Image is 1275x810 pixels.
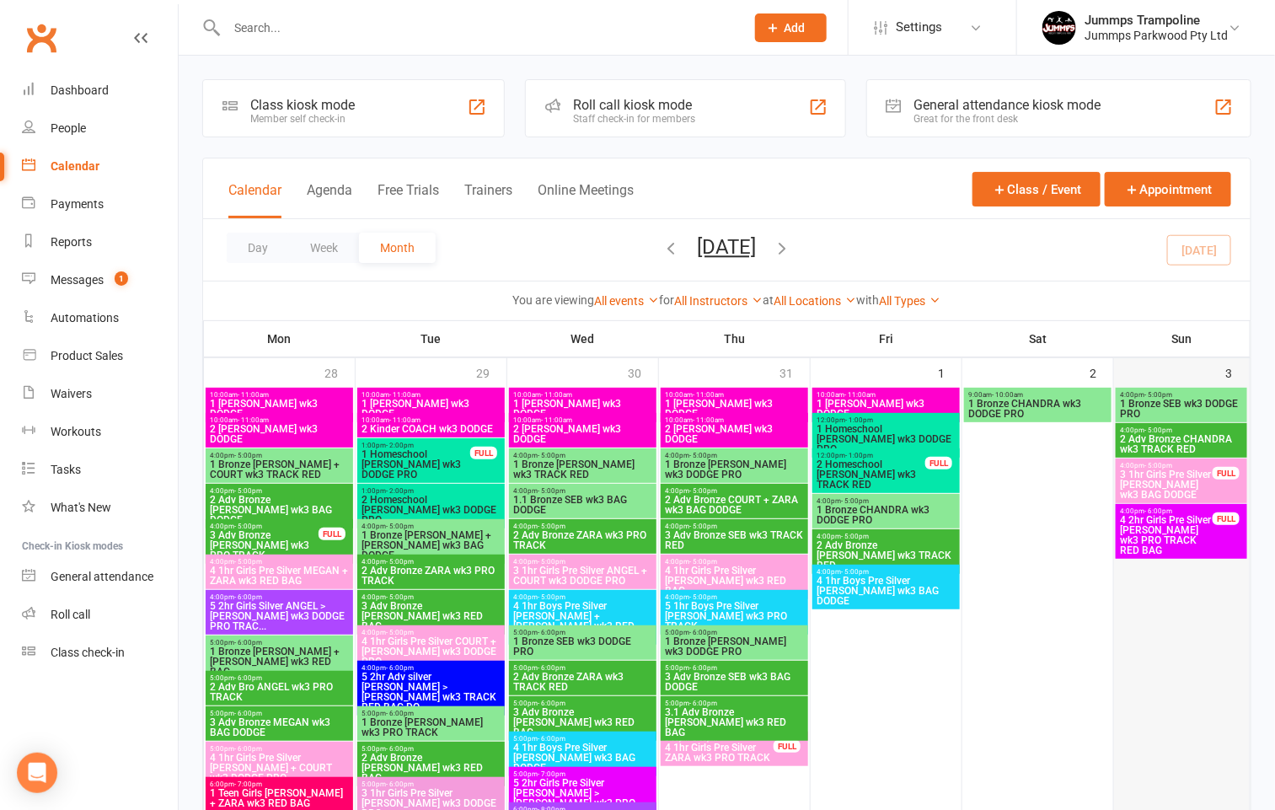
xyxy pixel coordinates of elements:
span: 4:00pm [664,452,805,459]
span: 4:00pm [512,523,653,530]
div: FULL [925,457,952,469]
span: 4:00pm [664,593,805,601]
span: - 6:00pm [386,710,414,717]
span: 4:00pm [512,593,653,601]
span: 1:00pm [361,487,501,495]
a: General attendance kiosk mode [22,558,178,596]
span: - 5:00pm [841,568,869,576]
div: Open Intercom Messenger [17,753,57,793]
span: 10:00am [512,391,653,399]
span: 9:00am [967,391,1108,399]
div: Reports [51,235,92,249]
a: Messages 1 [22,261,178,299]
span: 4 1hr Girls Pre Silver MEGAN + ZARA wk3 RED BAG [209,566,350,586]
span: - 5:00pm [689,558,717,566]
span: 1 Homeschool [PERSON_NAME] wk3 DODGE PRO [361,449,471,480]
div: 28 [324,358,355,386]
div: 29 [476,358,506,386]
span: 1 [PERSON_NAME] wk3 DODGE [361,399,501,419]
span: - 6:00pm [1144,507,1172,515]
div: FULL [319,528,346,540]
div: 2 [1090,358,1113,386]
span: - 5:00pm [538,487,565,495]
a: Automations [22,299,178,337]
span: 2 Homeschool [PERSON_NAME] wk3 TRACK RED [816,459,926,490]
div: Staff check-in for members [573,113,695,125]
span: 1:00pm [361,442,471,449]
span: 1 Teen Girls [PERSON_NAME] + ZARA wk3 RED BAG [209,788,350,808]
span: 12:00pm [816,452,926,459]
span: 1 Bronze CHANDRA wk3 DODGE PRO [816,505,956,525]
span: 10:00am [664,391,805,399]
span: 2 Adv Bronze [PERSON_NAME] wk3 TRACK RED [816,540,956,571]
img: thumb_image1698795904.png [1042,11,1076,45]
span: 2 Adv Bronze ZARA wk3 PRO TRACK [512,530,653,550]
span: - 6:00pm [689,664,717,672]
span: 4 1hr Girls Pre Silver [PERSON_NAME] + COURT wk3 DODGE PRO [209,753,350,783]
th: Sun [1114,321,1251,357]
span: - 5:00pm [538,593,565,601]
span: 4:00pm [1119,507,1213,515]
div: Member self check-in [250,113,355,125]
span: 5:00pm [512,735,653,743]
span: 4 1hr Girls Pre Silver [PERSON_NAME] wk3 RED BAG [664,566,805,596]
button: Class / Event [972,172,1101,207]
div: General attendance [51,570,153,583]
a: All Types [880,294,941,308]
span: - 6:00pm [538,664,565,672]
button: Appointment [1105,172,1231,207]
a: Workouts [22,413,178,451]
span: - 5:00pm [386,558,414,566]
span: 4:00pm [209,452,350,459]
span: 5:00pm [209,639,350,646]
div: Waivers [51,387,92,400]
span: 4:00pm [361,593,501,601]
span: 2 [PERSON_NAME] wk3 DODGE [209,424,350,444]
span: - 11:00am [238,416,269,424]
div: Automations [51,311,119,325]
span: 3 Adv Bronze SEB wk3 TRACK RED [664,530,805,550]
span: 3.1 Adv Bronze [PERSON_NAME] wk3 RED BAG [664,707,805,738]
a: Calendar [22,148,178,185]
span: 2 Adv Bronze [PERSON_NAME] wk3 RED BAG [361,753,501,783]
span: - 5:00pm [689,487,717,495]
span: - 10:00am [992,391,1023,399]
span: - 5:00pm [689,523,717,530]
a: Class kiosk mode [22,634,178,672]
span: - 2:00pm [386,487,414,495]
th: Sat [962,321,1114,357]
span: - 7:00pm [538,770,565,778]
button: Week [289,233,359,263]
span: 10:00am [361,416,501,424]
span: 4:00pm [361,523,501,530]
a: All Locations [774,294,857,308]
div: Great for the front desk [914,113,1101,125]
div: Class check-in [51,646,125,659]
div: Payments [51,197,104,211]
th: Wed [507,321,659,357]
span: 4:00pm [209,593,350,601]
span: Add [785,21,806,35]
span: - 2:00pm [386,442,414,449]
span: - 5:00pm [386,629,414,636]
span: 1 Bronze [PERSON_NAME] wk3 DODGE PRO [664,636,805,657]
span: - 5:00pm [841,497,869,505]
span: 1 Bronze [PERSON_NAME] + COURT wk3 TRACK RED [209,459,350,480]
span: 4:00pm [512,452,653,459]
button: Month [359,233,436,263]
a: Roll call [22,596,178,634]
span: - 6:00pm [689,629,717,636]
span: - 6:00pm [234,710,262,717]
span: - 1:00pm [845,416,873,424]
span: - 11:00am [541,416,572,424]
div: What's New [51,501,111,514]
th: Fri [811,321,962,357]
div: Dashboard [51,83,109,97]
span: 10:00am [209,391,350,399]
span: - 11:00am [844,391,876,399]
span: 5:00pm [209,674,350,682]
span: - 5:00pm [538,558,565,566]
span: - 5:00pm [689,593,717,601]
a: Product Sales [22,337,178,375]
span: - 5:00pm [234,487,262,495]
